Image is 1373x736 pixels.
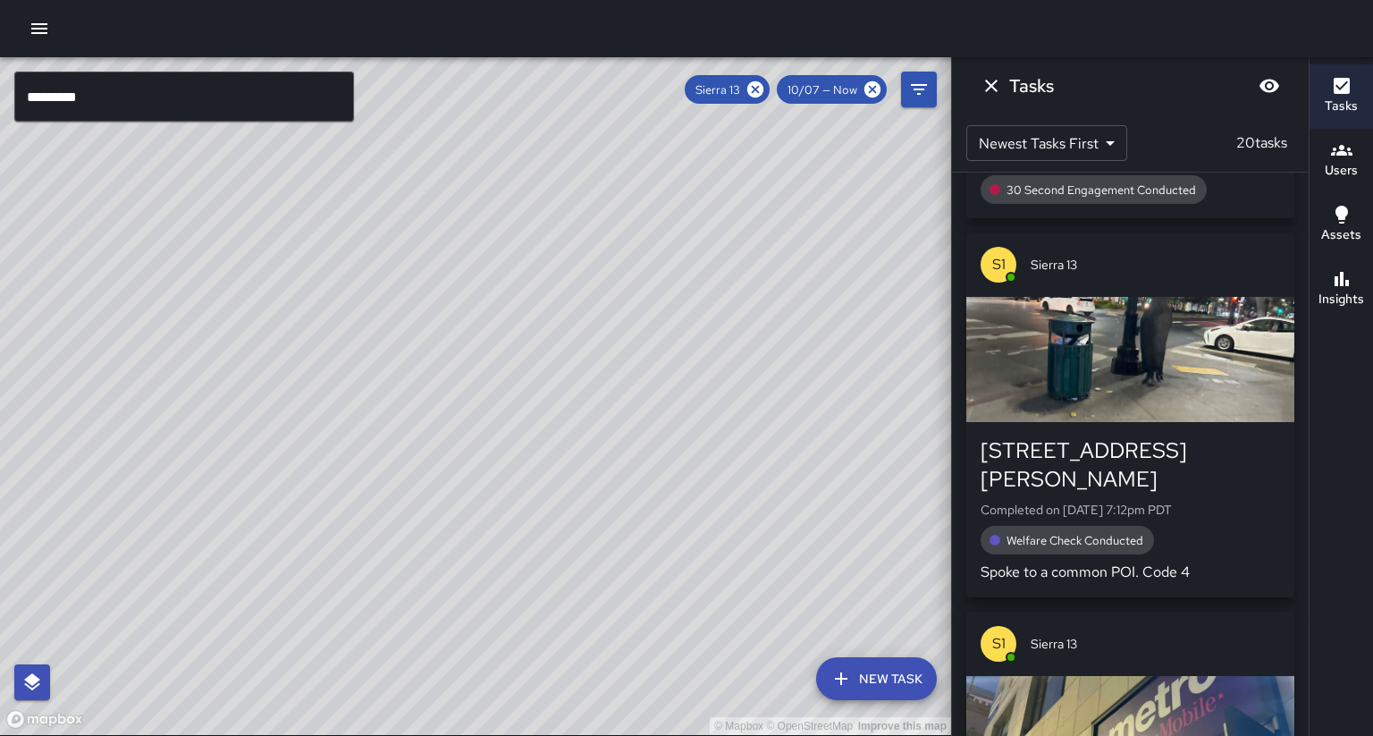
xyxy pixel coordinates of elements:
span: 30 Second Engagement Conducted [996,182,1207,198]
span: Sierra 13 [1031,635,1280,653]
button: Blur [1251,68,1287,104]
p: S1 [992,633,1006,655]
button: Tasks [1310,64,1373,129]
h6: Tasks [1325,97,1358,116]
p: 20 tasks [1229,132,1294,154]
span: Welfare Check Conducted [996,533,1154,548]
p: S1 [992,254,1006,275]
span: Sierra 13 [1031,256,1280,274]
p: Completed on [DATE] 7:12pm PDT [981,501,1280,519]
span: 10/07 — Now [777,82,868,97]
div: 10/07 — Now [777,75,887,104]
h6: Tasks [1009,72,1054,100]
button: New Task [816,657,937,700]
p: Spoke to a common POI. Code 4 [981,562,1280,583]
div: Sierra 13 [685,75,770,104]
h6: Insights [1318,290,1364,309]
div: Newest Tasks First [966,125,1127,161]
button: Assets [1310,193,1373,258]
span: Sierra 13 [685,82,751,97]
div: [STREET_ADDRESS][PERSON_NAME] [981,436,1280,494]
button: Users [1310,129,1373,193]
button: Dismiss [973,68,1009,104]
button: S1Sierra 13[STREET_ADDRESS][PERSON_NAME]Completed on [DATE] 7:12pm PDTWelfare Check ConductedSpok... [966,233,1294,597]
h6: Assets [1321,225,1361,245]
button: Insights [1310,258,1373,322]
button: Filters [901,72,937,107]
h6: Users [1325,161,1358,181]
